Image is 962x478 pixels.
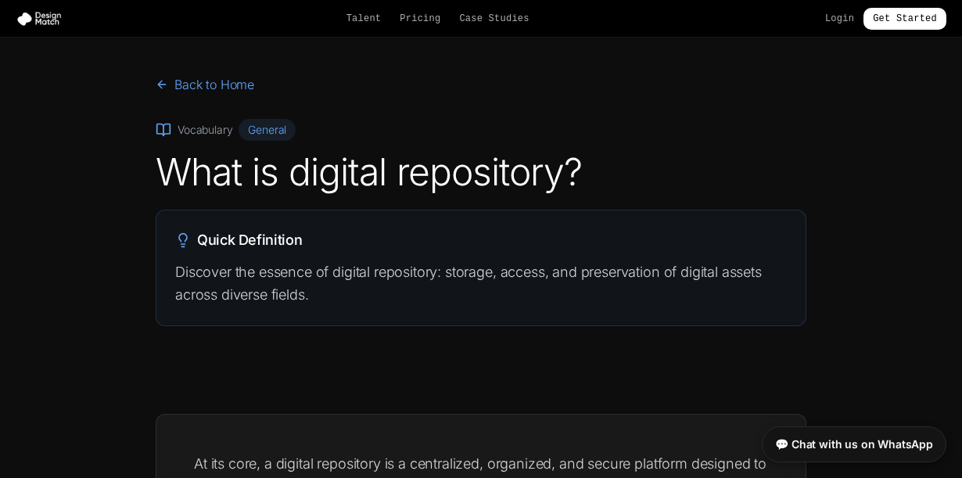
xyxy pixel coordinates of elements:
span: General [239,119,296,141]
a: Pricing [400,13,440,25]
a: Login [825,13,854,25]
a: Case Studies [459,13,529,25]
h1: What is digital repository? [156,153,806,191]
a: 💬 Chat with us on WhatsApp [762,426,946,462]
img: Design Match [16,11,69,27]
a: Talent [346,13,382,25]
p: Discover the essence of digital repository: storage, access, and preservation of digital assets a... [175,261,787,307]
a: Back to Home [156,75,254,94]
span: Vocabulary [178,122,232,138]
h2: Quick Definition [175,229,787,251]
a: Get Started [863,8,946,30]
